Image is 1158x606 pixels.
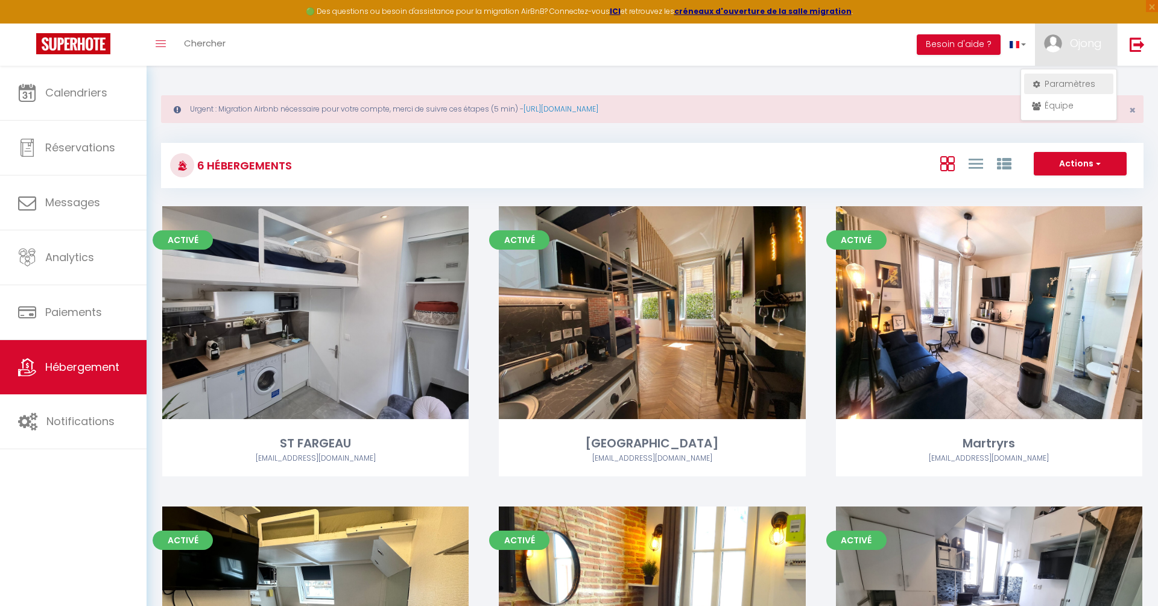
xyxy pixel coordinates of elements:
div: Urgent : Migration Airbnb nécessaire pour votre compte, merci de suivre ces étapes (5 min) - [161,95,1144,123]
span: Notifications [46,414,115,429]
img: logout [1130,37,1145,52]
a: Vue en Liste [969,153,983,173]
div: Airbnb [836,453,1142,464]
a: Chercher [175,24,235,66]
div: Airbnb [499,453,805,464]
button: Close [1129,105,1136,116]
span: Calendriers [45,85,107,100]
img: ... [1044,34,1062,52]
img: Super Booking [36,33,110,54]
span: Chercher [184,37,226,49]
span: Analytics [45,250,94,265]
button: Besoin d'aide ? [917,34,1001,55]
a: Paramètres [1024,74,1113,94]
span: Activé [153,531,213,550]
span: Activé [489,531,549,550]
a: Vue par Groupe [997,153,1011,173]
span: × [1129,103,1136,118]
span: Activé [489,230,549,250]
a: Vue en Box [940,153,955,173]
h3: 6 Hébergements [194,152,292,179]
span: Activé [826,230,887,250]
span: Activé [826,531,887,550]
span: Paiements [45,305,102,320]
a: ICI [610,6,621,16]
div: [GEOGRAPHIC_DATA] [499,434,805,453]
span: Activé [153,230,213,250]
span: Réservations [45,140,115,155]
a: Équipe [1024,95,1113,116]
div: ST FARGEAU [162,434,469,453]
div: Airbnb [162,453,469,464]
button: Actions [1034,152,1127,176]
span: Hébergement [45,359,119,374]
a: [URL][DOMAIN_NAME] [524,104,598,114]
a: créneaux d'ouverture de la salle migration [674,6,852,16]
span: Messages [45,195,100,210]
span: Ojong [1070,36,1102,51]
button: Ouvrir le widget de chat LiveChat [10,5,46,41]
div: Martryrs [836,434,1142,453]
a: ... Ojong [1035,24,1117,66]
